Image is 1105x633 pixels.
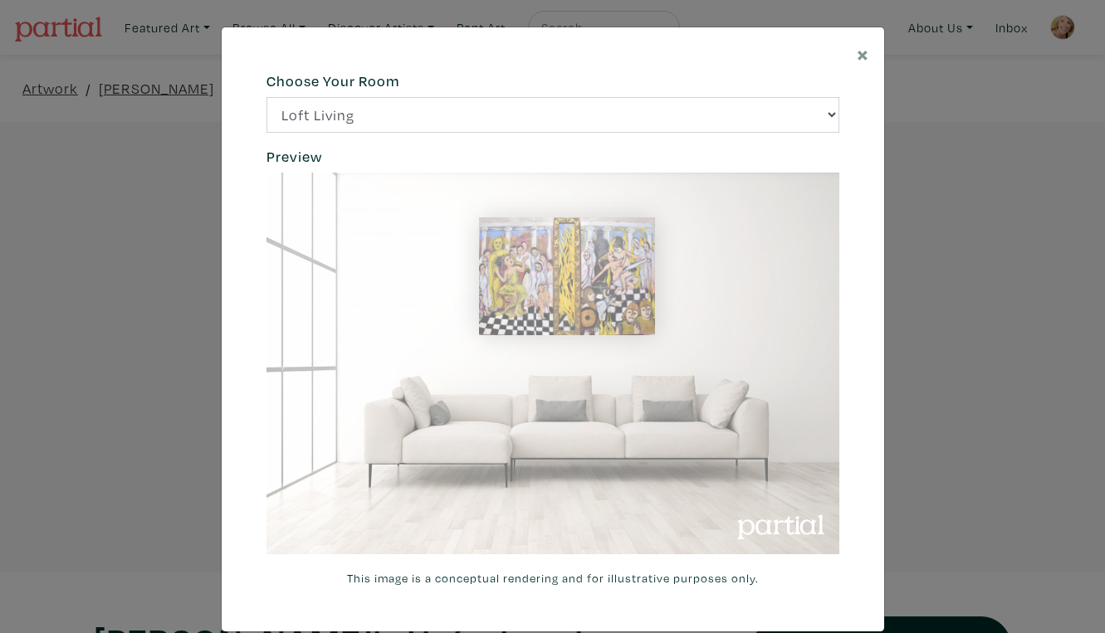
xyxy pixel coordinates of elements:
button: Close [842,27,884,80]
img: phpThumb.php [266,173,839,554]
small: This image is a conceptual rendering and for illustrative purposes only. [266,569,839,587]
img: phpThumb.php [479,217,655,334]
span: × [857,39,869,68]
h6: Choose Your Room [266,72,839,90]
h6: Preview [266,148,839,166]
